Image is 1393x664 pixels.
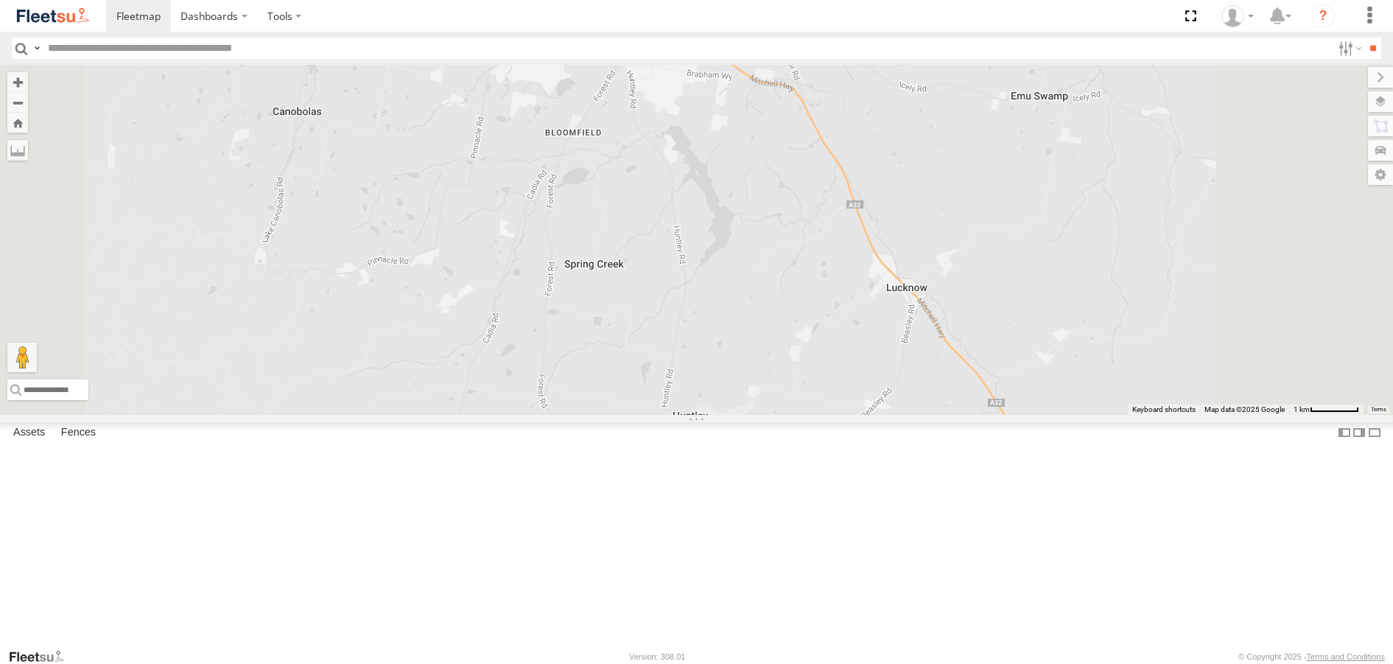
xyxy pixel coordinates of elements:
[1204,405,1285,413] span: Map data ©2025 Google
[1311,4,1335,28] i: ?
[1367,422,1382,444] label: Hide Summary Table
[7,113,28,133] button: Zoom Home
[8,649,76,664] a: Visit our Website
[7,343,37,372] button: Drag Pegman onto the map to open Street View
[1294,405,1310,413] span: 1 km
[15,6,91,26] img: fleetsu-logo-horizontal.svg
[1371,406,1386,412] a: Terms (opens in new tab)
[1307,652,1385,661] a: Terms and Conditions
[1333,38,1364,59] label: Search Filter Options
[1352,422,1366,444] label: Dock Summary Table to the Right
[54,423,103,444] label: Fences
[1337,422,1352,444] label: Dock Summary Table to the Left
[1216,5,1259,27] div: Darren Small
[7,72,28,92] button: Zoom in
[629,652,685,661] div: Version: 308.01
[7,92,28,113] button: Zoom out
[1132,405,1196,415] button: Keyboard shortcuts
[7,140,28,161] label: Measure
[6,423,52,444] label: Assets
[31,38,43,59] label: Search Query
[1289,405,1364,415] button: Map scale: 1 km per 63 pixels
[1368,164,1393,185] label: Map Settings
[1238,652,1385,661] div: © Copyright 2025 -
